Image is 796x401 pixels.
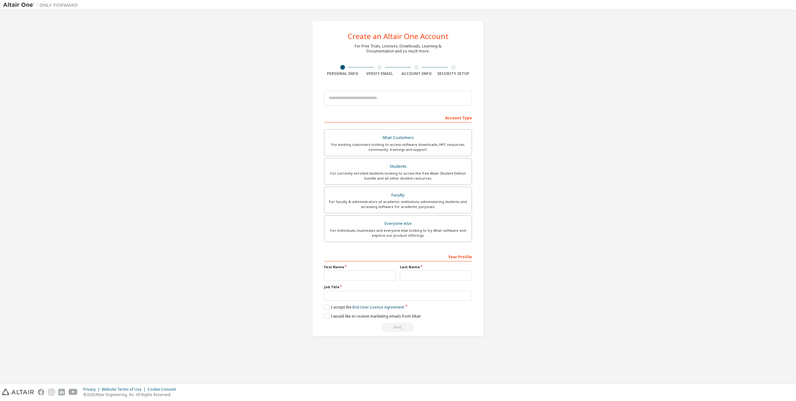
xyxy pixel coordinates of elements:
[328,199,468,209] div: For faculty & administrators of academic institutions administering students and accessing softwa...
[102,387,148,392] div: Website Terms of Use
[324,285,472,290] label: Job Title
[83,392,180,397] p: © 2025 Altair Engineering, Inc. All Rights Reserved.
[355,44,441,54] div: For Free Trials, Licenses, Downloads, Learning & Documentation and so much more.
[38,389,44,395] img: facebook.svg
[328,162,468,171] div: Students
[328,133,468,142] div: Altair Customers
[2,389,34,395] img: altair_logo.svg
[324,323,472,332] div: Read and acccept EULA to continue
[148,387,180,392] div: Cookie Consent
[324,251,472,261] div: Your Profile
[324,314,421,319] label: I would like to receive marketing emails from Altair
[58,389,65,395] img: linkedin.svg
[400,265,472,270] label: Last Name
[3,2,81,8] img: Altair One
[328,171,468,181] div: For currently enrolled students looking to access the free Altair Student Edition bundle and all ...
[398,71,435,76] div: Account Info
[324,304,404,310] label: I accept the
[352,304,404,310] a: End-User License Agreement
[328,219,468,228] div: Everyone else
[69,389,78,395] img: youtube.svg
[348,32,449,40] div: Create an Altair One Account
[328,228,468,238] div: For individuals, businesses and everyone else looking to try Altair software and explore our prod...
[324,265,396,270] label: First Name
[324,112,472,122] div: Account Type
[83,387,102,392] div: Privacy
[361,71,398,76] div: Verify Email
[328,191,468,200] div: Faculty
[328,142,468,152] div: For existing customers looking to access software downloads, HPC resources, community, trainings ...
[324,71,361,76] div: Personal Info
[48,389,55,395] img: instagram.svg
[435,71,472,76] div: Security Setup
